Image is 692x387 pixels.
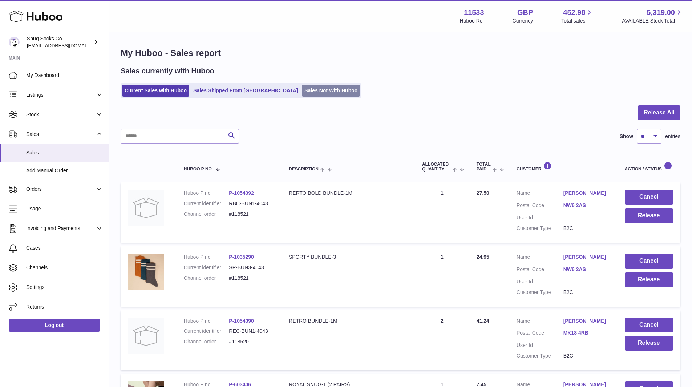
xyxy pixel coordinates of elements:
a: MK18 4RB [563,330,610,336]
span: 41.24 [477,318,489,324]
span: Returns [26,303,103,310]
dt: User Id [517,342,563,349]
dt: Name [517,318,563,326]
a: Sales Shipped From [GEOGRAPHIC_DATA] [191,85,300,97]
dd: SP-BUN3-4043 [229,264,274,271]
dt: Postal Code [517,202,563,211]
dt: Huboo P no [184,190,229,197]
dt: User Id [517,278,563,285]
dt: Name [517,190,563,198]
a: Log out [9,319,100,332]
span: Description [289,167,319,172]
img: 115331743863768.jpg [128,254,164,290]
span: 5,319.00 [647,8,675,17]
span: Cases [26,245,103,251]
button: Release [625,208,673,223]
div: Customer [517,162,610,172]
dt: Current identifier [184,264,229,271]
dd: B2C [563,289,610,296]
dt: Huboo P no [184,318,229,324]
div: SPORTY BUNDLE-3 [289,254,408,261]
dd: #118520 [229,338,274,345]
span: 452.98 [563,8,585,17]
dt: Channel order [184,275,229,282]
a: P-1035290 [229,254,254,260]
dt: Current identifier [184,328,229,335]
dt: Postal Code [517,266,563,275]
a: Current Sales with Huboo [122,85,189,97]
button: Release [625,336,673,351]
div: RETRO BUNDLE-1M [289,318,408,324]
span: Huboo P no [184,167,212,172]
div: Currency [513,17,533,24]
span: Sales [26,149,103,156]
dd: #118521 [229,211,274,218]
td: 1 [415,246,469,307]
dd: B2C [563,352,610,359]
button: Cancel [625,190,673,205]
dd: REC-BUN1-4043 [229,328,274,335]
div: Huboo Ref [460,17,484,24]
td: 2 [415,310,469,371]
button: Release All [638,105,680,120]
dt: Customer Type [517,289,563,296]
strong: GBP [517,8,533,17]
span: Sales [26,131,96,138]
span: Listings [26,92,96,98]
a: 452.98 Total sales [561,8,594,24]
td: 1 [415,182,469,243]
dt: Huboo P no [184,254,229,261]
span: entries [665,133,680,140]
button: Release [625,272,673,287]
span: Total paid [477,162,491,172]
span: Settings [26,284,103,291]
button: Cancel [625,318,673,332]
a: [PERSON_NAME] [563,254,610,261]
dt: User Id [517,214,563,221]
h1: My Huboo - Sales report [121,47,680,59]
label: Show [620,133,633,140]
span: Stock [26,111,96,118]
span: AVAILABLE Stock Total [622,17,683,24]
span: ALLOCATED Quantity [422,162,451,172]
a: 5,319.00 AVAILABLE Stock Total [622,8,683,24]
strong: 11533 [464,8,484,17]
span: Channels [26,264,103,271]
a: P-1054392 [229,190,254,196]
a: Sales Not With Huboo [302,85,360,97]
div: Snug Socks Co. [27,35,92,49]
dt: Channel order [184,211,229,218]
div: Action / Status [625,162,673,172]
dd: #118521 [229,275,274,282]
span: [EMAIL_ADDRESS][DOMAIN_NAME] [27,43,107,48]
span: Add Manual Order [26,167,103,174]
a: [PERSON_NAME] [563,318,610,324]
a: NW6 2AS [563,202,610,209]
span: 27.50 [477,190,489,196]
a: NW6 2AS [563,266,610,273]
h2: Sales currently with Huboo [121,66,214,76]
img: info@snugsocks.co.uk [9,37,20,48]
span: 24.95 [477,254,489,260]
dt: Customer Type [517,225,563,232]
dt: Name [517,254,563,262]
dd: B2C [563,225,610,232]
span: Total sales [561,17,594,24]
dd: RBC-BUN1-4043 [229,200,274,207]
span: Usage [26,205,103,212]
span: Invoicing and Payments [26,225,96,232]
span: My Dashboard [26,72,103,79]
dt: Current identifier [184,200,229,207]
a: P-1054390 [229,318,254,324]
div: RERTO BOLD BUNDLE-1M [289,190,408,197]
img: no-photo.jpg [128,318,164,354]
img: no-photo.jpg [128,190,164,226]
dt: Postal Code [517,330,563,338]
button: Cancel [625,254,673,269]
a: [PERSON_NAME] [563,190,610,197]
dt: Customer Type [517,352,563,359]
dt: Channel order [184,338,229,345]
span: Orders [26,186,96,193]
